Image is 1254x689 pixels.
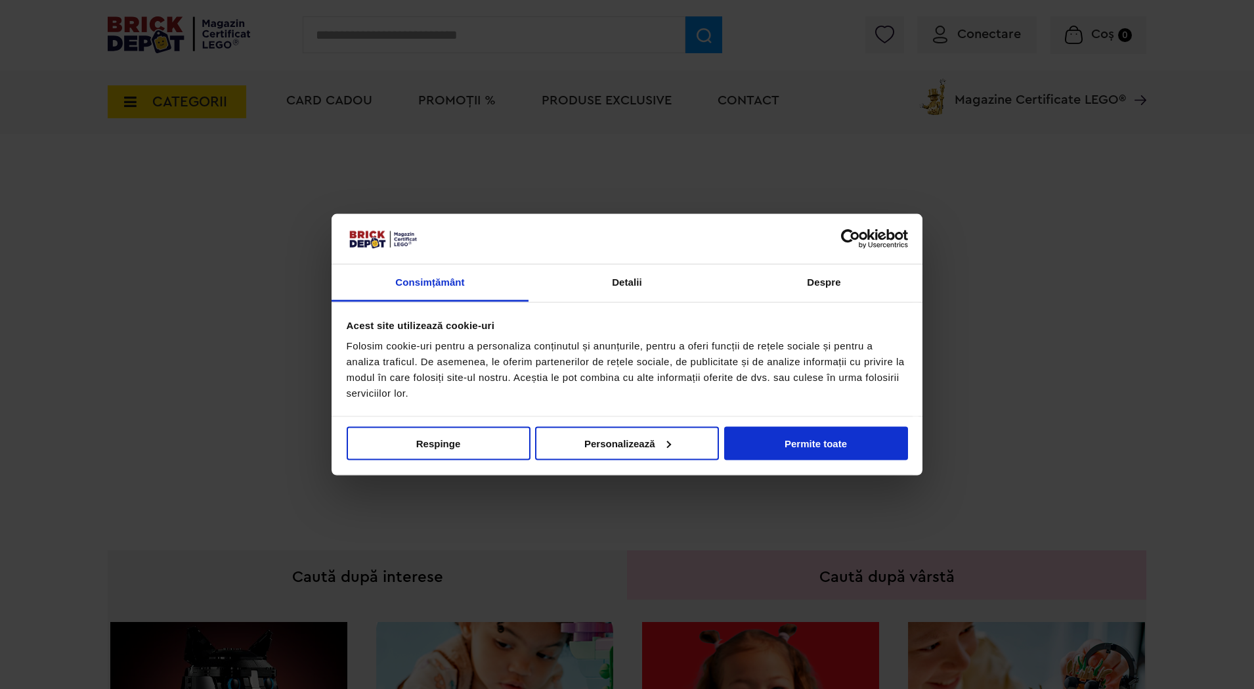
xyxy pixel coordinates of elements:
[535,426,719,460] button: Personalizează
[347,426,530,460] button: Respinge
[347,338,908,401] div: Folosim cookie-uri pentru a personaliza conținutul și anunțurile, pentru a oferi funcții de rețel...
[725,265,922,302] a: Despre
[724,426,908,460] button: Permite toate
[793,229,908,248] a: Usercentrics Cookiebot - opens in a new window
[529,265,725,302] a: Detalii
[347,229,419,250] img: siglă
[332,265,529,302] a: Consimțământ
[347,317,908,333] div: Acest site utilizează cookie-uri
